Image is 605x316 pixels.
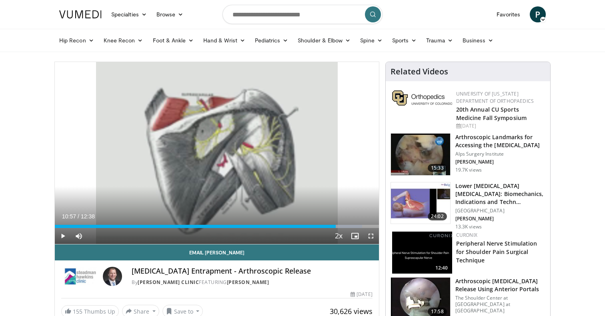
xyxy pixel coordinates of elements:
p: Alps Surgery Institute [455,151,545,157]
img: Avatar [103,267,122,286]
a: 15:33 Arthroscopic Landmarks for Accessing the [MEDICAL_DATA] Alps Surgery Institute [PERSON_NAME... [391,133,545,176]
a: Curonix [456,232,477,238]
p: [GEOGRAPHIC_DATA] [455,208,545,214]
a: 24:02 Lower [MEDICAL_DATA] [MEDICAL_DATA]: Biomechanics, Indications and Techn… [GEOGRAPHIC_DATA]... [391,182,545,230]
span: 15:33 [428,164,447,172]
h4: [MEDICAL_DATA] Entrapment - Arthroscopic Release [132,267,373,276]
a: Shoulder & Elbow [293,32,355,48]
p: The Shoulder Center at [GEOGRAPHIC_DATA] at [GEOGRAPHIC_DATA] [455,295,545,314]
h4: Related Videos [391,67,448,76]
div: [DATE] [456,122,544,130]
a: 12:40 [392,232,452,274]
a: P [530,6,546,22]
img: 003f300e-98b5-4117-aead-6046ac8f096e.150x105_q85_crop-smart_upscale.jpg [391,182,450,224]
span: 155 [73,308,82,315]
button: Mute [71,228,87,244]
span: 12:38 [81,213,95,220]
img: VuMedi Logo [59,10,102,18]
span: / [78,213,79,220]
a: Peripheral Nerve Stimulation for Shoulder Pain Surgical Technique [456,240,537,264]
img: Steadman Hawkins Clinic [61,267,100,286]
a: [PERSON_NAME] Clinic [138,279,199,286]
button: Playback Rate [331,228,347,244]
span: 10:57 [62,213,76,220]
video-js: Video Player [55,62,379,244]
a: 20th Annual CU Sports Medicine Fall Symposium [456,106,527,122]
a: Sports [387,32,422,48]
span: 24:02 [428,212,447,220]
a: University of [US_STATE] Department of Orthopaedics [456,90,534,104]
img: 355603a8-37da-49b6-856f-e00d7e9307d3.png.150x105_q85_autocrop_double_scale_upscale_version-0.2.png [392,90,452,106]
a: Specialties [106,6,152,22]
span: 12:40 [433,264,450,272]
img: e3bdd152-f5ff-439a-bfcf-d8989886bdb1.150x105_q85_crop-smart_upscale.jpg [392,232,452,274]
h3: Arthroscopic [MEDICAL_DATA] Release Using Anterior Portals [455,277,545,293]
button: Fullscreen [363,228,379,244]
a: Email [PERSON_NAME] [55,244,379,260]
a: Favorites [492,6,525,22]
a: Knee Recon [99,32,148,48]
a: Business [458,32,499,48]
a: Trauma [421,32,458,48]
p: 19.7K views [455,167,482,173]
input: Search topics, interventions [222,5,383,24]
a: Foot & Ankle [148,32,199,48]
div: Progress Bar [55,225,379,228]
div: [DATE] [351,291,372,298]
a: Browse [152,6,188,22]
p: 13.3K views [455,224,482,230]
a: [PERSON_NAME] [227,279,269,286]
h3: Arthroscopic Landmarks for Accessing the [MEDICAL_DATA] [455,133,545,149]
p: [PERSON_NAME] [455,216,545,222]
a: Hip Recon [54,32,99,48]
a: Spine [355,32,387,48]
h3: Lower [MEDICAL_DATA] [MEDICAL_DATA]: Biomechanics, Indications and Techn… [455,182,545,206]
span: 17:58 [428,308,447,316]
p: [PERSON_NAME] [455,159,545,165]
button: Play [55,228,71,244]
div: By FEATURING [132,279,373,286]
button: Enable picture-in-picture mode [347,228,363,244]
span: 30,626 views [330,306,373,316]
a: Pediatrics [250,32,293,48]
img: 752280_3.png.150x105_q85_crop-smart_upscale.jpg [391,134,450,175]
a: Hand & Wrist [198,32,250,48]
